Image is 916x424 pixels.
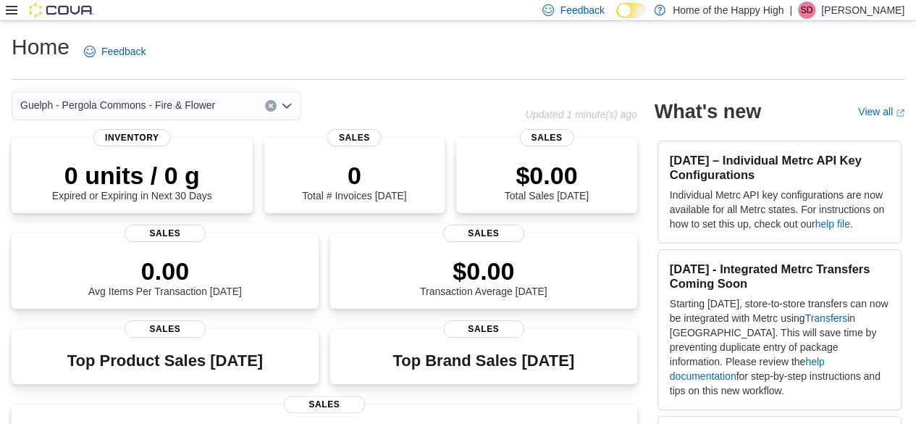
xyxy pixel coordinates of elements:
[655,100,761,123] h2: What's new
[896,109,904,117] svg: External link
[443,225,524,242] span: Sales
[858,106,904,117] a: View allExternal link
[673,1,783,19] p: Home of the Happy High
[12,33,70,62] h1: Home
[265,100,277,112] button: Clear input
[505,161,589,190] p: $0.00
[519,129,573,146] span: Sales
[420,257,547,297] div: Transaction Average [DATE]
[67,352,263,370] h3: Top Product Sales [DATE]
[88,257,242,286] p: 0.00
[125,225,206,242] span: Sales
[78,37,151,66] a: Feedback
[302,161,406,190] p: 0
[670,153,889,182] h3: [DATE] – Individual Metrc API Key Configurations
[420,257,547,286] p: $0.00
[101,44,146,59] span: Feedback
[125,320,206,338] span: Sales
[52,161,212,190] p: 0 units / 0 g
[525,109,636,120] p: Updated 1 minute(s) ago
[302,161,406,201] div: Total # Invoices [DATE]
[443,320,524,338] span: Sales
[20,96,215,114] span: Guelph - Pergola Commons - Fire & Flower
[789,1,792,19] p: |
[815,218,849,230] a: help file
[670,296,889,398] p: Starting [DATE], store-to-store transfers can now be integrated with Metrc using in [GEOGRAPHIC_D...
[670,188,889,231] p: Individual Metrc API key configurations are now available for all Metrc states. For instructions ...
[52,161,212,201] div: Expired or Expiring in Next 30 Days
[616,18,617,19] span: Dark Mode
[505,161,589,201] div: Total Sales [DATE]
[560,3,604,17] span: Feedback
[29,3,94,17] img: Cova
[93,129,171,146] span: Inventory
[327,129,382,146] span: Sales
[284,396,365,413] span: Sales
[798,1,815,19] div: Sarah Dunlop
[670,356,825,382] a: help documentation
[821,1,904,19] p: [PERSON_NAME]
[281,100,293,112] button: Open list of options
[616,3,647,18] input: Dark Mode
[670,262,889,291] h3: [DATE] - Integrated Metrc Transfers Coming Soon
[392,352,574,370] h3: Top Brand Sales [DATE]
[801,1,813,19] span: SD
[804,312,847,324] a: Transfers
[88,257,242,297] div: Avg Items Per Transaction [DATE]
